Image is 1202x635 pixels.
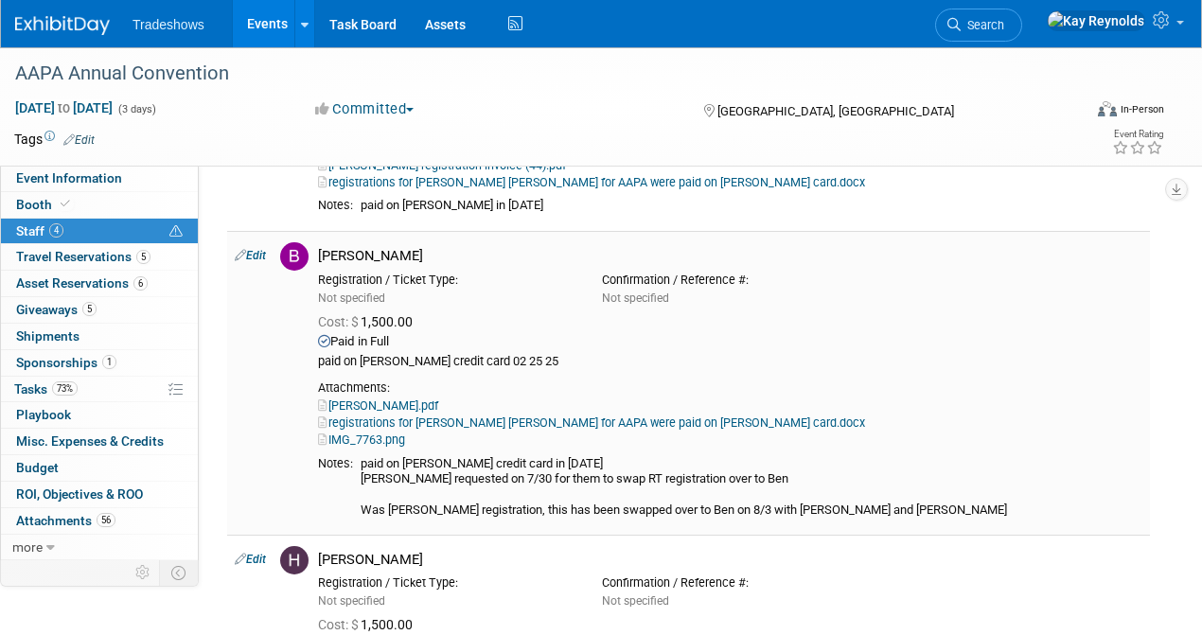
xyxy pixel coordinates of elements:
[235,553,266,566] a: Edit
[16,170,122,185] span: Event Information
[318,247,1142,265] div: [PERSON_NAME]
[602,575,857,591] div: Confirmation / Reference #:
[318,273,574,288] div: Registration / Ticket Type:
[318,291,385,305] span: Not specified
[1120,102,1164,116] div: In-Person
[935,9,1022,42] a: Search
[52,381,78,396] span: 73%
[133,17,204,32] span: Tradeshows
[127,560,160,585] td: Personalize Event Tab Strip
[318,432,405,447] a: IMG_7763.png
[1,482,198,507] a: ROI, Objectives & ROO
[318,575,574,591] div: Registration / Ticket Type:
[1,429,198,454] a: Misc. Expenses & Credits
[318,551,1142,569] div: [PERSON_NAME]
[1047,10,1145,31] img: Kay Reynolds
[14,130,95,149] td: Tags
[961,18,1004,32] span: Search
[16,433,164,449] span: Misc. Expenses & Credits
[16,486,143,502] span: ROI, Objectives & ROO
[235,249,266,262] a: Edit
[602,594,669,608] span: Not specified
[16,460,59,475] span: Budget
[1,244,198,270] a: Travel Reservations5
[16,355,116,370] span: Sponsorships
[16,328,80,344] span: Shipments
[16,513,115,528] span: Attachments
[280,242,309,271] img: B.jpg
[602,291,669,305] span: Not specified
[16,223,63,238] span: Staff
[1,402,198,428] a: Playbook
[16,407,71,422] span: Playbook
[1098,101,1117,116] img: Format-Inperson.png
[318,456,353,471] div: Notes:
[1,535,198,560] a: more
[14,99,114,116] span: [DATE] [DATE]
[318,354,1142,370] div: paid on [PERSON_NAME] credit card 02 25 25
[1,455,198,481] a: Budget
[55,100,73,115] span: to
[1,377,198,402] a: Tasks73%
[14,381,78,397] span: Tasks
[102,355,116,369] span: 1
[160,560,199,585] td: Toggle Event Tabs
[318,314,420,329] span: 1,500.00
[133,276,148,291] span: 6
[16,302,97,317] span: Giveaways
[1,508,198,534] a: Attachments56
[318,415,865,430] a: registrations for [PERSON_NAME] [PERSON_NAME] for AAPA were paid on [PERSON_NAME] card.docx
[318,380,1142,396] div: Attachments:
[318,334,1142,350] div: Paid in Full
[63,133,95,147] a: Edit
[318,398,438,413] a: [PERSON_NAME].pdf
[318,198,353,213] div: Notes:
[361,198,1142,214] div: paid on [PERSON_NAME] in [DATE]
[9,57,1066,91] div: AAPA Annual Convention
[1,219,198,244] a: Staff4
[169,223,183,240] span: Potential Scheduling Conflict -- at least one attendee is tagged in another overlapping event.
[136,250,150,264] span: 5
[61,199,70,209] i: Booth reservation complete
[309,99,421,119] button: Committed
[318,594,385,608] span: Not specified
[116,103,156,115] span: (3 days)
[717,104,954,118] span: [GEOGRAPHIC_DATA], [GEOGRAPHIC_DATA]
[1,166,198,191] a: Event Information
[318,617,361,632] span: Cost: $
[280,546,309,574] img: H.jpg
[997,98,1165,127] div: Event Format
[1,350,198,376] a: Sponsorships1
[1,192,198,218] a: Booth
[16,249,150,264] span: Travel Reservations
[1,324,198,349] a: Shipments
[318,175,865,189] a: registrations for [PERSON_NAME] [PERSON_NAME] for AAPA were paid on [PERSON_NAME] card.docx
[49,223,63,238] span: 4
[1112,130,1163,139] div: Event Rating
[15,16,110,35] img: ExhibitDay
[602,273,857,288] div: Confirmation / Reference #:
[16,197,74,212] span: Booth
[1,271,198,296] a: Asset Reservations6
[318,617,420,632] span: 1,500.00
[361,456,1142,519] div: paid on [PERSON_NAME] credit card in [DATE] [PERSON_NAME] requested on 7/30 for them to swap RT r...
[1,297,198,323] a: Giveaways5
[16,275,148,291] span: Asset Reservations
[97,513,115,527] span: 56
[82,302,97,316] span: 5
[318,314,361,329] span: Cost: $
[318,158,566,172] a: [PERSON_NAME] registration-invoice (44).pdf
[12,539,43,555] span: more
